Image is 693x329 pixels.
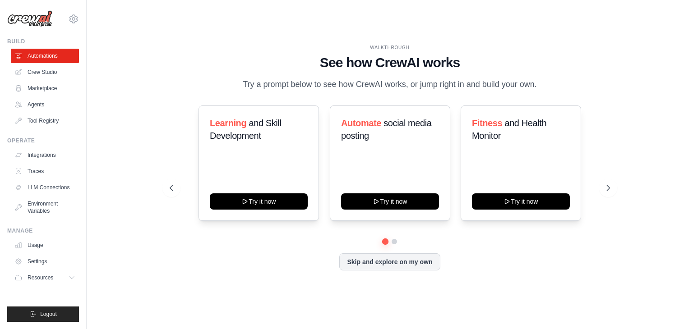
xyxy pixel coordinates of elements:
a: Marketplace [11,81,79,96]
span: Learning [210,118,246,128]
button: Resources [11,270,79,285]
iframe: Chat Widget [648,286,693,329]
span: and Health Monitor [472,118,546,141]
h1: See how CrewAI works [170,55,610,71]
p: Try a prompt below to see how CrewAI works, or jump right in and build your own. [238,78,541,91]
a: Environment Variables [11,196,79,218]
a: Agents [11,97,79,112]
a: LLM Connections [11,180,79,195]
button: Try it now [472,193,570,210]
a: Integrations [11,148,79,162]
a: Settings [11,254,79,269]
span: social media posting [341,118,432,141]
button: Try it now [341,193,439,210]
div: WALKTHROUGH [170,44,610,51]
a: Traces [11,164,79,178]
span: Fitness [472,118,502,128]
a: Usage [11,238,79,252]
button: Logout [7,306,79,322]
span: Automate [341,118,381,128]
button: Try it now [210,193,308,210]
div: Operate [7,137,79,144]
img: Logo [7,10,52,27]
div: Manage [7,227,79,234]
span: Resources [28,274,53,281]
button: Skip and explore on my own [339,253,440,270]
a: Crew Studio [11,65,79,79]
div: Build [7,38,79,45]
a: Tool Registry [11,114,79,128]
span: Logout [40,311,57,318]
a: Automations [11,49,79,63]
